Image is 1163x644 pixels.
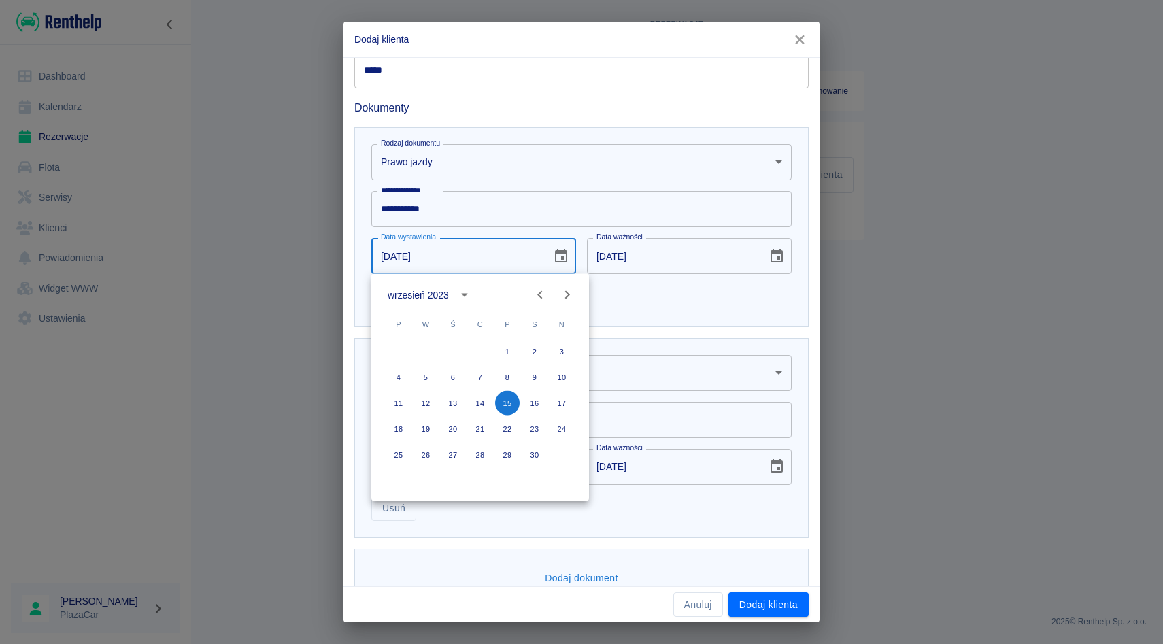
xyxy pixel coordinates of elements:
button: 21 [468,417,492,441]
button: Usuń [371,496,416,521]
label: Rodzaj dokumentu [381,138,440,148]
button: 20 [441,417,465,441]
button: 25 [386,443,411,467]
span: czwartek [468,311,492,338]
button: 9 [522,365,547,390]
span: sobota [522,311,547,338]
span: niedziela [550,311,574,338]
button: Dodaj dokument [539,566,624,591]
button: 4 [386,365,411,390]
span: środa [441,311,465,338]
button: 16 [522,391,547,416]
input: DD-MM-YYYY [587,238,758,274]
button: Previous month [526,282,554,309]
button: 11 [386,391,411,416]
button: 28 [468,443,492,467]
label: Data wystawienia [381,232,436,242]
input: DD-MM-YYYY [587,449,758,485]
button: 15 [495,391,520,416]
input: DD-MM-YYYY [371,238,542,274]
button: 26 [414,443,438,467]
button: Choose date, selected date is 15 wrz 2023 [547,243,575,270]
button: 1 [495,339,520,364]
button: Dodaj klienta [728,592,809,617]
button: 5 [414,365,438,390]
button: 14 [468,391,492,416]
button: 27 [441,443,465,467]
button: 22 [495,417,520,441]
label: Data ważności [596,232,643,242]
button: Anuluj [673,592,723,617]
button: 8 [495,365,520,390]
label: Data ważności [596,443,643,453]
h6: Dokumenty [354,99,809,116]
button: 2 [522,339,547,364]
div: wrzesień 2023 [388,288,449,302]
button: Next month [554,282,581,309]
button: Choose date, selected date is 16 wrz 2034 [763,453,790,480]
button: 12 [414,391,438,416]
span: piątek [495,311,520,338]
button: 30 [522,443,547,467]
button: 23 [522,417,547,441]
button: calendar view is open, switch to year view [453,284,476,307]
button: Choose date, selected date is 15 wrz 2033 [763,243,790,270]
button: 10 [550,365,574,390]
button: 7 [468,365,492,390]
button: 19 [414,417,438,441]
button: 13 [441,391,465,416]
button: 24 [550,417,574,441]
div: Prawo jazdy [371,144,792,180]
h2: Dodaj klienta [343,22,820,57]
span: poniedziałek [386,311,411,338]
button: 3 [550,339,574,364]
button: 6 [441,365,465,390]
button: 29 [495,443,520,467]
button: 18 [386,417,411,441]
span: wtorek [414,311,438,338]
button: 17 [550,391,574,416]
